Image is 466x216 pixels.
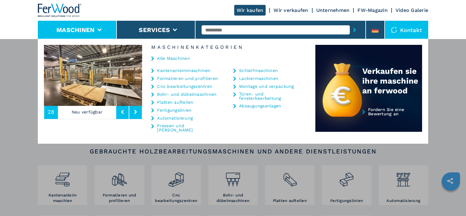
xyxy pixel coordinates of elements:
[142,45,315,50] h6: Maschinenkategorien
[48,109,55,115] span: 28
[157,76,218,81] a: Formatieren und profilieren
[239,104,281,108] a: Absaugungsanlagen
[38,4,82,17] img: Ferwood
[139,26,170,34] button: Services
[239,76,278,81] a: Lackiermaschinen
[357,7,388,13] a: FW-Magazin
[157,116,193,120] a: Automatisierung
[157,92,217,96] a: Bohr- und dübelmaschinen
[391,27,397,33] img: Kontakt
[315,107,422,132] a: Fordern Sie eine Bewertung an
[157,108,192,112] a: Fertigungslinien
[239,68,278,73] a: Schleifmaschinen
[157,56,190,60] a: Alle Maschinen
[362,66,422,95] div: Verkaufen sie ihre maschine an ferwood
[396,7,428,13] a: Video Galerie
[350,23,359,37] button: submit-button
[157,100,193,104] a: Platten aufteilen
[385,21,428,39] div: Kontakt
[274,7,308,13] a: Wir verkaufen
[56,26,95,34] button: Maschinen
[234,5,266,16] a: Wir kaufen
[157,68,210,73] a: Kantenanleimmaschinen
[58,105,116,119] p: Neu verfügbar
[239,92,300,100] a: Türen- und fensterbearbeitung
[44,45,142,106] img: image
[157,124,218,132] a: Pressen und [PERSON_NAME]
[157,84,212,88] a: Cnc bearbeitungszentren
[316,7,350,13] a: Unternehmen
[142,45,240,106] img: image
[239,84,294,88] a: Montage und verpackung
